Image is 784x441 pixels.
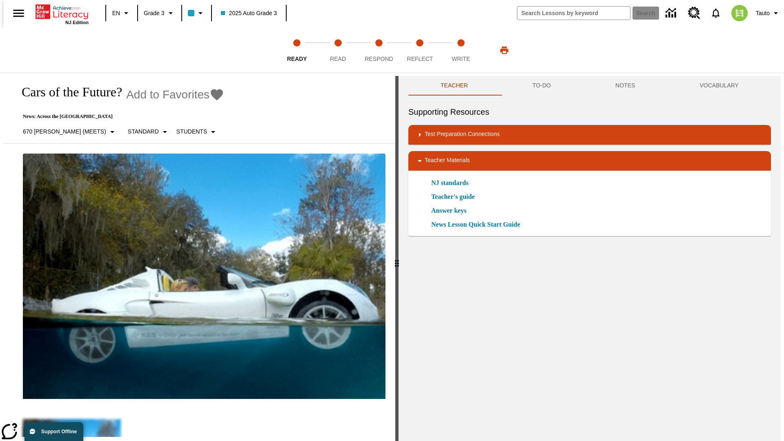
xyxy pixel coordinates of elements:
[437,28,485,73] button: Write step 5 of 5
[408,125,771,145] div: Test Preparation Connections
[126,88,209,101] span: Add to Favorites
[144,9,165,18] span: Grade 3
[431,192,475,202] a: Teacher's guide, Will open in new browser window or tab
[7,1,31,25] button: Open side menu
[173,125,221,139] button: Select Student
[407,56,433,62] span: Reflect
[314,28,361,73] button: Read step 2 of 5
[731,5,748,21] img: avatar image
[355,28,403,73] button: Respond step 3 of 5
[396,28,443,73] button: Reflect step 4 of 5
[517,7,630,20] input: search field
[13,85,122,100] h1: Cars of the Future?
[125,125,173,139] button: Scaffolds, Standard
[185,6,209,20] button: Class color is light blue. Change class color
[726,2,753,24] button: Select a new avatar
[273,28,321,73] button: Ready step 1 of 5
[753,6,784,20] button: Profile/Settings
[583,76,667,96] button: NOTES
[408,76,771,96] div: Instructional Panel Tabs
[661,2,683,24] a: Data Center
[109,6,135,20] button: Language: EN, Select a language
[408,76,500,96] button: Teacher
[176,127,207,136] p: Students
[20,125,120,139] button: Select Lexile, 670 Lexile (Meets)
[399,76,781,441] div: activity
[128,127,159,136] p: Standard
[13,114,224,120] p: News: Across the [GEOGRAPHIC_DATA]
[500,76,583,96] button: TO-DO
[287,56,307,62] span: Ready
[705,2,726,24] a: Notifications
[425,156,470,166] p: Teacher Materials
[221,9,277,18] span: 2025 Auto Grade 3
[431,206,466,216] a: Answer keys, Will open in new browser window or tab
[408,151,771,171] div: Teacher Materials
[112,9,120,18] span: EN
[23,154,385,399] img: High-tech automobile treading water.
[756,9,770,18] span: Tauto
[365,56,393,62] span: Respond
[65,20,89,25] span: NJ Edition
[452,56,470,62] span: Write
[330,56,346,62] span: Read
[36,3,89,25] div: Home
[425,130,500,140] p: Test Preparation Connections
[24,422,83,441] button: Support Offline
[126,87,224,102] button: Add to Favorites - Cars of the Future?
[683,2,705,24] a: Resource Center, Will open in new tab
[41,429,77,434] span: Support Offline
[3,76,395,437] div: reading
[667,76,771,96] button: VOCABULARY
[395,76,399,441] div: Press Enter or Spacebar and then press right and left arrow keys to move the slider
[491,43,517,58] button: Print
[408,105,771,118] h6: Supporting Resources
[431,220,520,229] a: News Lesson Quick Start Guide, Will open in new browser window or tab
[431,178,473,188] a: NJ standards
[23,127,106,136] p: 670 [PERSON_NAME] (Meets)
[140,6,179,20] button: Grade: Grade 3, Select a grade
